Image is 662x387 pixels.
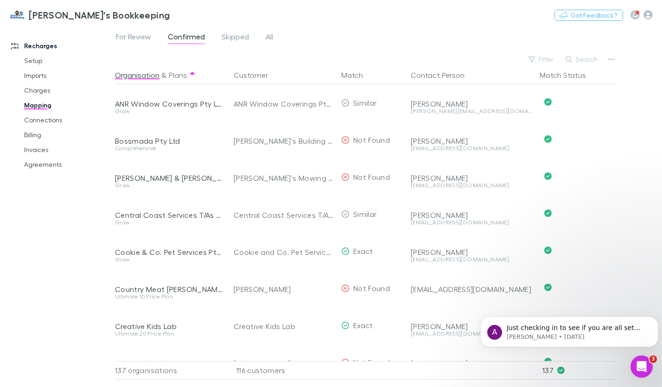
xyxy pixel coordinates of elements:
[234,122,334,159] div: [PERSON_NAME]'s Building Maintenance [GEOGRAPHIC_DATA] ([GEOGRAPHIC_DATA])
[353,98,377,107] span: Similar
[544,247,552,254] svg: Confirmed
[554,10,623,21] button: Got Feedback?
[544,98,552,106] svg: Confirmed
[561,54,603,65] button: Search
[9,9,25,20] img: Jim's Bookkeeping's Logo
[115,183,223,188] div: Grow
[115,66,223,84] div: &
[15,83,120,98] a: Charges
[15,68,120,83] a: Imports
[353,321,373,330] span: Exact
[411,173,532,183] div: [PERSON_NAME]
[234,345,334,382] div: [PERSON_NAME]'s Pool Care Maroochydore
[29,9,170,20] h3: [PERSON_NAME]'s Bookkeeping
[477,297,662,362] iframe: Intercom notifications message
[15,127,120,142] a: Billing
[115,331,223,336] div: Ultimate 20 Price Plan
[411,322,532,331] div: [PERSON_NAME]
[411,99,532,108] div: [PERSON_NAME]
[115,210,223,220] div: Central Coast Services T/As [PERSON_NAME]'s Pool Care [GEOGRAPHIC_DATA] and [GEOGRAPHIC_DATA]
[353,247,373,255] span: Exact
[542,362,616,379] p: 137
[234,159,334,197] div: [PERSON_NAME]'s Mowing Highgate Hills
[2,38,120,53] a: Recharges
[524,54,559,65] button: Filter
[15,157,120,172] a: Agreements
[234,308,334,345] div: Creative Kids Lab
[115,99,223,108] div: ANR Window Coverings Pty Ltd
[226,361,337,380] div: 116 customers
[115,136,223,146] div: Bossmada Pty Ltd
[266,32,273,44] span: All
[15,113,120,127] a: Connections
[234,66,279,84] button: Customer
[411,183,532,188] div: [EMAIL_ADDRESS][DOMAIN_NAME]
[115,247,223,257] div: Cookie & Co. Pet Services Pty Ltd
[411,359,532,368] div: [PERSON_NAME]
[411,136,532,146] div: [PERSON_NAME]
[353,358,390,367] span: Not Found
[115,359,223,368] div: Develop North Pty Ltd
[544,209,552,217] svg: Confirmed
[115,257,223,262] div: Grow
[544,284,552,291] svg: Confirmed
[115,322,223,331] div: Creative Kids Lab
[353,172,390,181] span: Not Found
[234,197,334,234] div: Central Coast Services T/A JIm's Pool Care [GEOGRAPHIC_DATA] and [GEOGRAPHIC_DATA]
[4,4,176,26] a: [PERSON_NAME]'s Bookkeeping
[168,32,205,44] span: Confirmed
[411,285,532,294] div: [EMAIL_ADDRESS][DOMAIN_NAME]
[630,355,653,378] iframe: Intercom live chat
[222,32,249,44] span: Skipped
[234,234,334,271] div: Cookie and Co. Pet Services Pty Ltd
[411,210,532,220] div: [PERSON_NAME]
[544,135,552,143] svg: Confirmed
[15,53,120,68] a: Setup
[234,85,334,122] div: ANR Window Coverings Pty Ltd trading [PERSON_NAME]'s flyscreens & blinds
[411,108,532,114] div: [PERSON_NAME][EMAIL_ADDRESS][DOMAIN_NAME][PERSON_NAME]
[115,66,159,84] button: Organisation
[115,220,223,225] div: Grow
[411,146,532,151] div: [EMAIL_ADDRESS][DOMAIN_NAME]
[353,284,390,292] span: Not Found
[341,66,374,84] button: Match
[115,173,223,183] div: [PERSON_NAME] & [PERSON_NAME]
[540,66,597,84] button: Match Status
[15,142,120,157] a: Invoices
[234,271,334,308] div: [PERSON_NAME]
[411,66,476,84] button: Contact Person
[169,66,187,84] button: Plans
[411,220,532,225] div: [EMAIL_ADDRESS][DOMAIN_NAME]
[15,98,120,113] a: Mapping
[544,172,552,180] svg: Confirmed
[116,32,151,44] span: For Review
[353,209,377,218] span: Similar
[115,285,223,294] div: Country Meat [PERSON_NAME]
[115,146,223,151] div: Comprehensive
[115,294,223,299] div: Ultimate 10 Price Plan
[115,108,223,114] div: Grow
[115,361,226,380] div: 137 organisations
[353,135,390,144] span: Not Found
[649,355,657,363] span: 3
[411,247,532,257] div: [PERSON_NAME]
[411,257,532,262] div: [EMAIL_ADDRESS][DOMAIN_NAME]
[411,331,532,336] div: [EMAIL_ADDRESS][DOMAIN_NAME]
